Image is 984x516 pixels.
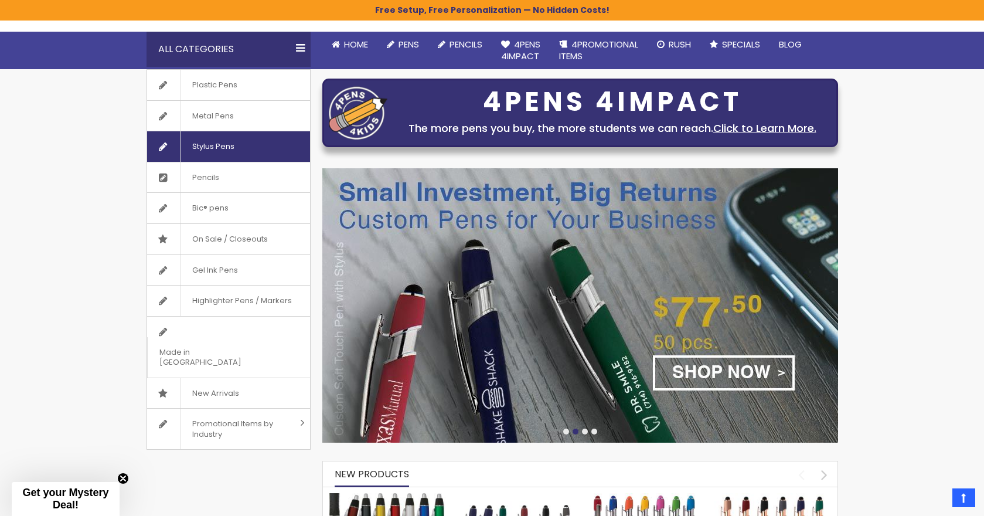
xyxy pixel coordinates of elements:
a: 4PROMOTIONALITEMS [550,32,648,70]
span: Plastic Pens [180,70,249,100]
a: Bic® pens [147,193,310,223]
span: Metal Pens [180,101,246,131]
a: Click to Learn More. [713,121,816,135]
a: Blog [770,32,811,57]
a: 4Pens4impact [492,32,550,70]
span: Stylus Pens [180,131,246,162]
span: Made in [GEOGRAPHIC_DATA] [147,337,281,378]
a: Specials [700,32,770,57]
span: Pencils [180,162,231,193]
a: Pencils [147,162,310,193]
span: Rush [669,38,691,50]
a: Highlighter Pens / Markers [147,286,310,316]
a: Plastic Pens [147,70,310,100]
a: Stylus Pens [147,131,310,162]
div: Get your Mystery Deal!Close teaser [12,482,120,516]
a: Custom Soft Touch Metal Pen - Stylus Top [457,493,574,503]
a: Promotional Items by Industry [147,409,310,449]
img: four_pen_logo.png [329,86,387,140]
div: 4PENS 4IMPACT [393,90,832,114]
a: Metal Pens [147,101,310,131]
span: Get your Mystery Deal! [22,487,108,511]
a: Pencils [428,32,492,57]
span: Highlighter Pens / Markers [180,286,304,316]
span: On Sale / Closeouts [180,224,280,254]
a: Made in [GEOGRAPHIC_DATA] [147,317,310,378]
a: Gel Ink Pens [147,255,310,286]
button: Close teaser [117,473,129,484]
span: Blog [779,38,802,50]
span: Promotional Items by Industry [180,409,296,449]
div: All Categories [147,32,311,67]
span: Gel Ink Pens [180,255,250,286]
span: Pens [399,38,419,50]
span: Bic® pens [180,193,240,223]
a: Home [322,32,377,57]
a: Pens [377,32,428,57]
a: The Barton Custom Pens Special Offer [329,493,446,503]
a: Rush [648,32,700,57]
a: New Arrivals [147,378,310,409]
a: On Sale / Closeouts [147,224,310,254]
span: Pencils [450,38,482,50]
a: Ellipse Softy Brights with Stylus Pen - Laser [586,493,703,503]
span: 4Pens 4impact [501,38,540,62]
div: The more pens you buy, the more students we can reach. [393,120,832,137]
span: 4PROMOTIONAL ITEMS [559,38,638,62]
img: /custom-soft-touch-pen-metal-barrel.html [322,168,838,443]
span: New Products [335,467,409,481]
span: New Arrivals [180,378,251,409]
span: Specials [722,38,760,50]
a: Ellipse Softy Rose Gold Classic with Stylus Pen - Silver Laser [714,493,832,503]
span: Home [344,38,368,50]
